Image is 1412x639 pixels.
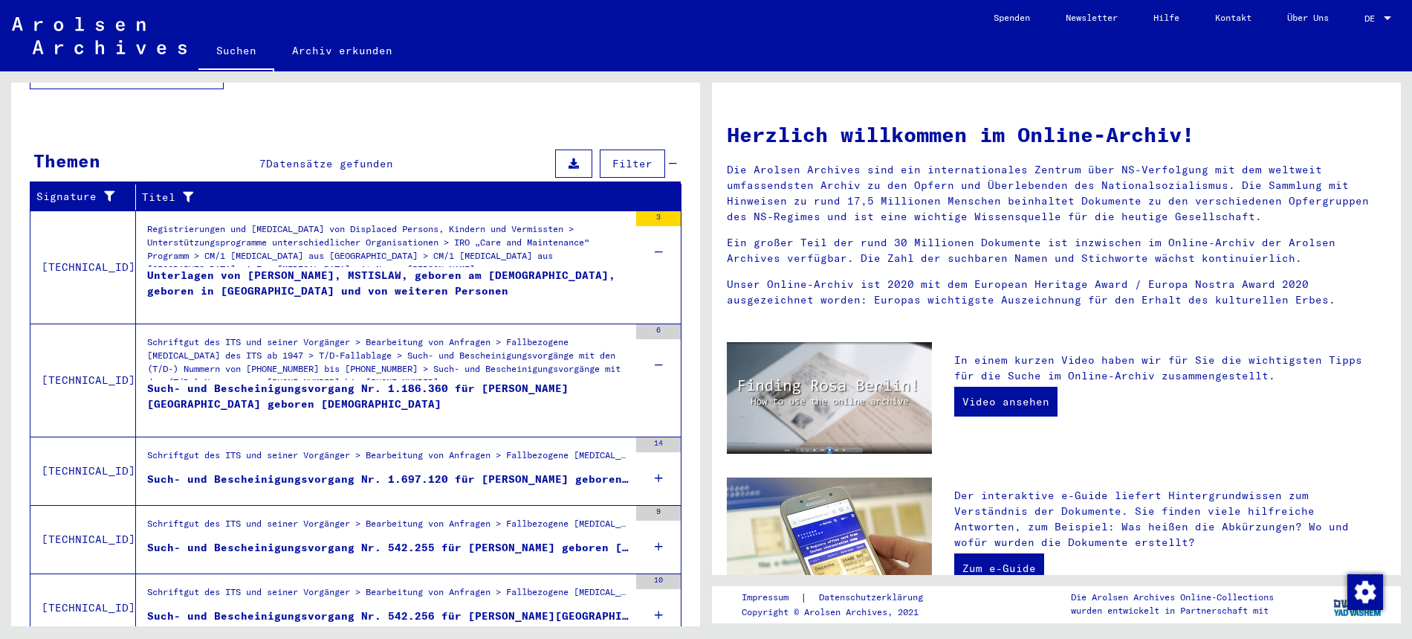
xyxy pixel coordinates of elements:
img: Zustimmung ändern [1347,574,1383,610]
p: Die Arolsen Archives Online-Collections [1071,591,1274,604]
td: [TECHNICAL_ID] [30,505,136,574]
button: Filter [600,150,665,178]
a: Impressum [742,590,800,606]
p: Unser Online-Archiv ist 2020 mit dem European Heritage Award / Europa Nostra Award 2020 ausgezeic... [727,277,1386,308]
p: In einem kurzen Video haben wir für Sie die wichtigsten Tipps für die Suche im Online-Archiv zusa... [954,353,1386,384]
div: Such- und Bescheinigungsvorgang Nr. 542.256 für [PERSON_NAME][GEOGRAPHIC_DATA] geboren [DEMOGRAPH... [147,609,629,624]
a: Suchen [198,33,274,71]
div: Schriftgut des ITS und seiner Vorgänger > Bearbeitung von Anfragen > Fallbezogene [MEDICAL_DATA] ... [147,585,629,606]
p: Die Arolsen Archives sind ein internationales Zentrum über NS-Verfolgung mit dem weltweit umfasse... [727,162,1386,225]
h1: Herzlich willkommen im Online-Archiv! [727,119,1386,150]
div: Unterlagen von [PERSON_NAME], MSTISLAW, geboren am [DEMOGRAPHIC_DATA], geboren in [GEOGRAPHIC_DAT... [147,268,629,312]
img: video.jpg [727,342,932,454]
div: 14 [636,437,681,452]
div: 3 [636,211,681,226]
a: Video ansehen [954,387,1058,417]
div: Themen [33,147,100,174]
div: Signature [36,185,135,209]
span: 7 [259,157,266,170]
img: eguide.jpg [727,478,932,614]
a: Archiv erkunden [274,33,410,68]
div: Signature [36,189,117,205]
span: DE [1364,13,1381,24]
span: Datensätze gefunden [266,157,393,170]
a: Zum e-Guide [954,553,1044,583]
span: Filter [612,157,652,170]
div: 10 [636,574,681,589]
div: Schriftgut des ITS und seiner Vorgänger > Bearbeitung von Anfragen > Fallbezogene [MEDICAL_DATA] ... [147,517,629,538]
div: 9 [636,506,681,521]
div: Schriftgut des ITS und seiner Vorgänger > Bearbeitung von Anfragen > Fallbezogene [MEDICAL_DATA] ... [147,335,629,380]
p: Der interaktive e-Guide liefert Hintergrundwissen zum Verständnis der Dokumente. Sie finden viele... [954,488,1386,550]
div: 6 [636,324,681,339]
div: | [742,590,941,606]
img: Arolsen_neg.svg [12,17,187,54]
div: Titel [142,190,644,205]
div: Registrierungen und [MEDICAL_DATA] von Displaced Persons, Kindern und Vermissten > Unterstützungs... [147,222,629,267]
div: Schriftgut des ITS und seiner Vorgänger > Bearbeitung von Anfragen > Fallbezogene [MEDICAL_DATA] ... [147,449,629,469]
img: yv_logo.png [1330,585,1386,623]
td: [TECHNICAL_ID] [30,437,136,505]
td: [TECHNICAL_ID] [30,324,136,437]
p: Copyright © Arolsen Archives, 2021 [742,606,941,619]
p: wurden entwickelt in Partnerschaft mit [1071,604,1274,617]
div: Such- und Bescheinigungsvorgang Nr. 542.255 für [PERSON_NAME] geboren [DEMOGRAPHIC_DATA] [147,540,629,556]
p: Ein großer Teil der rund 30 Millionen Dokumente ist inzwischen im Online-Archiv der Arolsen Archi... [727,235,1386,266]
a: Datenschutzerklärung [807,590,941,606]
td: [TECHNICAL_ID] [30,211,136,324]
div: Such- und Bescheinigungsvorgang Nr. 1.697.120 für [PERSON_NAME] geboren [DEMOGRAPHIC_DATA] [147,472,629,487]
div: Titel [142,185,663,209]
div: Such- und Bescheinigungsvorgang Nr. 1.186.360 für [PERSON_NAME][GEOGRAPHIC_DATA] geboren [DEMOGRA... [147,381,629,426]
